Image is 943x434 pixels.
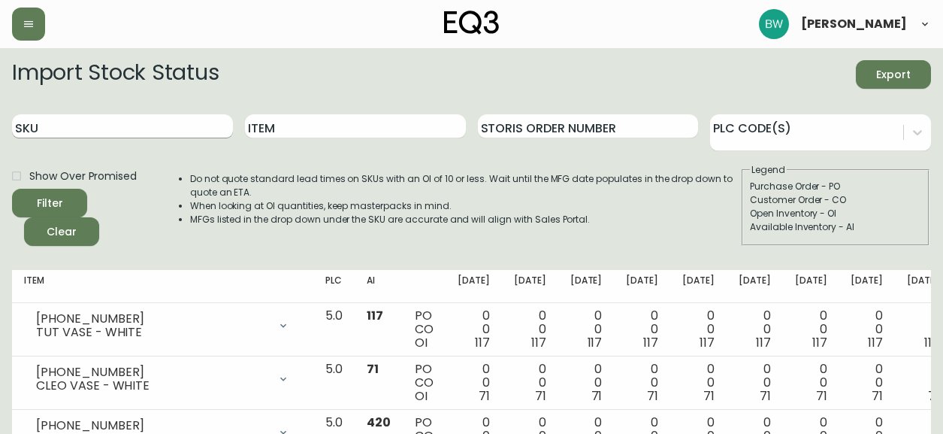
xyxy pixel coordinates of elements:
[851,363,883,403] div: 0 0
[190,213,740,226] li: MFGs listed in the drop down under the SKU are accurate and will align with Sales Portal.
[856,60,931,89] button: Export
[759,9,789,39] img: 7b75157fabbcd422b2f830af70e21378
[415,363,434,403] div: PO CO
[475,334,490,351] span: 117
[36,223,87,241] span: Clear
[839,270,895,303] th: [DATE]
[750,220,921,234] div: Available Inventory - AI
[446,270,502,303] th: [DATE]
[479,387,490,405] span: 71
[12,60,219,89] h2: Import Stock Status
[812,334,827,351] span: 117
[535,387,546,405] span: 71
[415,387,428,405] span: OI
[355,270,403,303] th: AI
[907,309,939,350] div: 0 0
[643,334,658,351] span: 117
[190,199,740,213] li: When looking at OI quantities, keep masterpacks in mind.
[816,387,827,405] span: 71
[558,270,615,303] th: [DATE]
[367,307,383,324] span: 117
[591,387,603,405] span: 71
[313,270,355,303] th: PLC
[647,387,658,405] span: 71
[36,366,268,379] div: [PHONE_NUMBER]
[626,363,658,403] div: 0 0
[37,194,63,213] div: Filter
[928,387,939,405] span: 71
[700,334,715,351] span: 117
[670,270,727,303] th: [DATE]
[570,309,603,350] div: 0 0
[750,193,921,207] div: Customer Order - CO
[739,309,771,350] div: 0 0
[588,334,603,351] span: 117
[313,303,355,357] td: 5.0
[682,309,715,350] div: 0 0
[703,387,715,405] span: 71
[444,11,500,35] img: logo
[760,387,771,405] span: 71
[795,309,827,350] div: 0 0
[750,163,787,177] legend: Legend
[458,363,490,403] div: 0 0
[531,334,546,351] span: 117
[907,363,939,403] div: 0 0
[36,419,268,432] div: [PHONE_NUMBER]
[190,172,740,199] li: Do not quote standard lead times on SKUs with an OI of 10 or less. Wait until the MFG date popula...
[29,168,137,184] span: Show Over Promised
[514,363,546,403] div: 0 0
[502,270,558,303] th: [DATE]
[682,363,715,403] div: 0 0
[727,270,783,303] th: [DATE]
[750,207,921,220] div: Open Inventory - OI
[851,309,883,350] div: 0 0
[24,309,301,342] div: [PHONE_NUMBER]TUT VASE - WHITE
[872,387,883,405] span: 71
[783,270,839,303] th: [DATE]
[614,270,670,303] th: [DATE]
[12,270,313,303] th: Item
[868,65,919,84] span: Export
[36,312,268,326] div: [PHONE_NUMBER]
[24,363,301,396] div: [PHONE_NUMBER]CLEO VASE - WHITE
[313,357,355,410] td: 5.0
[36,379,268,393] div: CLEO VASE - WHITE
[739,363,771,403] div: 0 0
[415,309,434,350] div: PO CO
[367,360,379,378] span: 71
[868,334,883,351] span: 117
[514,309,546,350] div: 0 0
[12,189,87,217] button: Filter
[24,217,99,246] button: Clear
[795,363,827,403] div: 0 0
[756,334,771,351] span: 117
[626,309,658,350] div: 0 0
[924,334,939,351] span: 117
[801,18,907,30] span: [PERSON_NAME]
[36,326,268,339] div: TUT VASE - WHITE
[570,363,603,403] div: 0 0
[367,414,391,431] span: 420
[750,180,921,193] div: Purchase Order - PO
[415,334,428,351] span: OI
[458,309,490,350] div: 0 0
